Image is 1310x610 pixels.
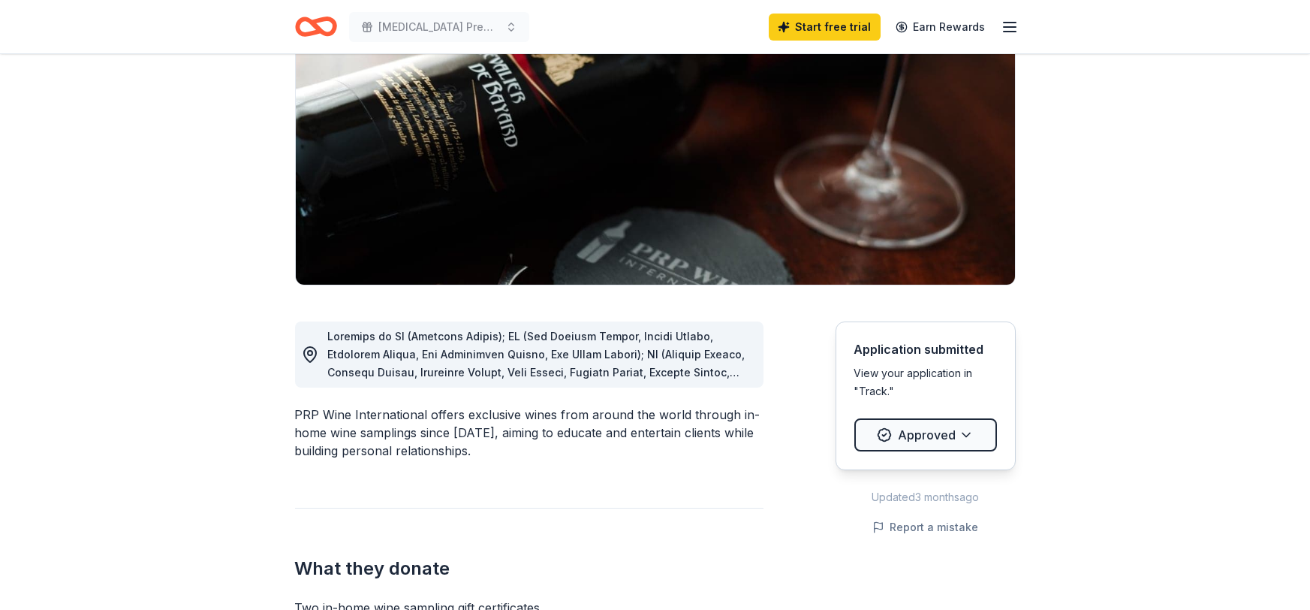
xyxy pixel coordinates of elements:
button: [MEDICAL_DATA] Prevention Benefit for [PERSON_NAME] [349,12,529,42]
a: Home [295,9,337,44]
div: Application submitted [854,340,997,358]
span: [MEDICAL_DATA] Prevention Benefit for [PERSON_NAME] [379,18,499,36]
h2: What they donate [295,557,763,581]
div: View your application in "Track." [854,364,997,400]
div: Updated 3 months ago [836,488,1016,506]
button: Approved [854,418,997,451]
a: Start free trial [769,14,881,41]
span: Approved [898,425,956,445]
button: Report a mistake [872,518,979,536]
a: Earn Rewards [887,14,995,41]
div: PRP Wine International offers exclusive wines from around the world through in-home wine sampling... [295,406,763,460]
